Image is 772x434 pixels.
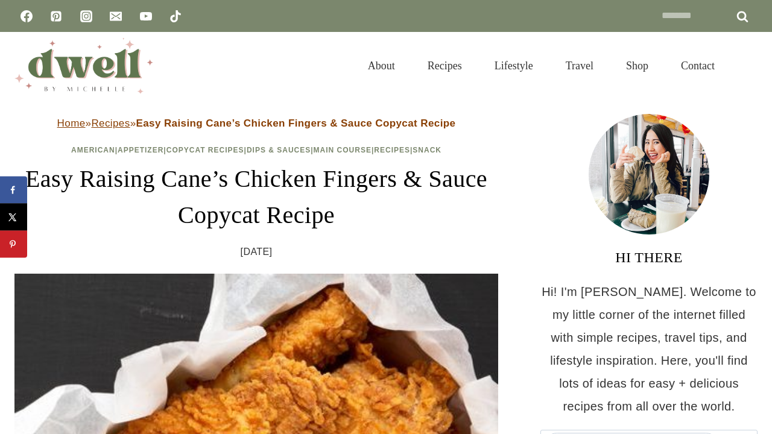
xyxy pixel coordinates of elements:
span: » » [57,118,456,129]
h1: Easy Raising Cane’s Chicken Fingers & Sauce Copycat Recipe [14,161,498,233]
a: American [71,146,115,154]
a: Recipes [91,118,130,129]
h3: HI THERE [540,247,758,268]
a: YouTube [134,4,158,28]
a: Snack [413,146,441,154]
strong: Easy Raising Cane’s Chicken Fingers & Sauce Copycat Recipe [136,118,455,129]
a: Instagram [74,4,98,28]
a: TikTok [163,4,188,28]
nav: Primary Navigation [352,45,731,87]
p: Hi! I'm [PERSON_NAME]. Welcome to my little corner of the internet filled with simple recipes, tr... [540,280,758,418]
time: [DATE] [241,243,273,261]
a: Recipes [411,45,478,87]
a: Shop [610,45,665,87]
a: Main Course [314,146,372,154]
a: About [352,45,411,87]
span: | | | | | | [71,146,441,154]
a: Contact [665,45,731,87]
a: Copycat Recipes [166,146,244,154]
a: Lifestyle [478,45,549,87]
a: Pinterest [44,4,68,28]
a: Recipes [374,146,410,154]
button: View Search Form [737,55,758,76]
a: Email [104,4,128,28]
a: Facebook [14,4,39,28]
img: DWELL by michelle [14,38,153,93]
a: Home [57,118,86,129]
a: Dips & Sauces [247,146,311,154]
a: Travel [549,45,610,87]
a: Appetizer [118,146,163,154]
